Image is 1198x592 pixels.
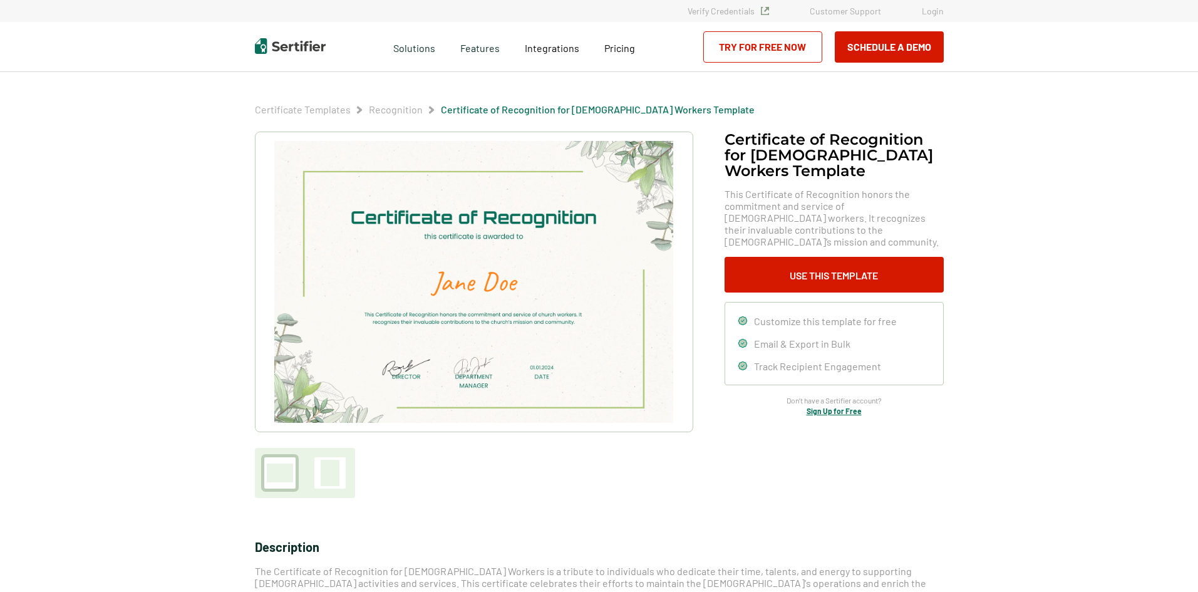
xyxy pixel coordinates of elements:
[807,407,862,415] a: Sign Up for Free
[441,103,755,115] a: Certificate of Recognition for [DEMOGRAPHIC_DATA] Workers Template
[525,42,579,54] span: Integrations
[604,39,635,55] a: Pricing
[754,315,897,327] span: Customize this template for free
[255,539,319,554] span: Description
[810,6,881,16] a: Customer Support
[525,39,579,55] a: Integrations
[688,6,769,16] a: Verify Credentials
[922,6,944,16] a: Login
[255,103,351,116] span: Certificate Templates
[393,39,435,55] span: Solutions
[703,31,822,63] a: Try for Free Now
[255,103,351,115] a: Certificate Templates
[725,132,944,179] h1: Certificate of Recognition for [DEMOGRAPHIC_DATA] Workers Template
[274,141,673,423] img: Certificate of Recognition for Church Workers Template
[441,103,755,116] span: Certificate of Recognition for [DEMOGRAPHIC_DATA] Workers Template
[369,103,423,116] span: Recognition
[725,188,944,247] span: This Certificate of Recognition honors the commitment and service of [DEMOGRAPHIC_DATA] workers. ...
[255,38,326,54] img: Sertifier | Digital Credentialing Platform
[787,395,882,407] span: Don’t have a Sertifier account?
[369,103,423,115] a: Recognition
[754,338,850,350] span: Email & Export in Bulk
[754,360,881,372] span: Track Recipient Engagement
[460,39,500,55] span: Features
[761,7,769,15] img: Verified
[725,257,944,293] button: Use This Template
[604,42,635,54] span: Pricing
[255,103,755,116] div: Breadcrumb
